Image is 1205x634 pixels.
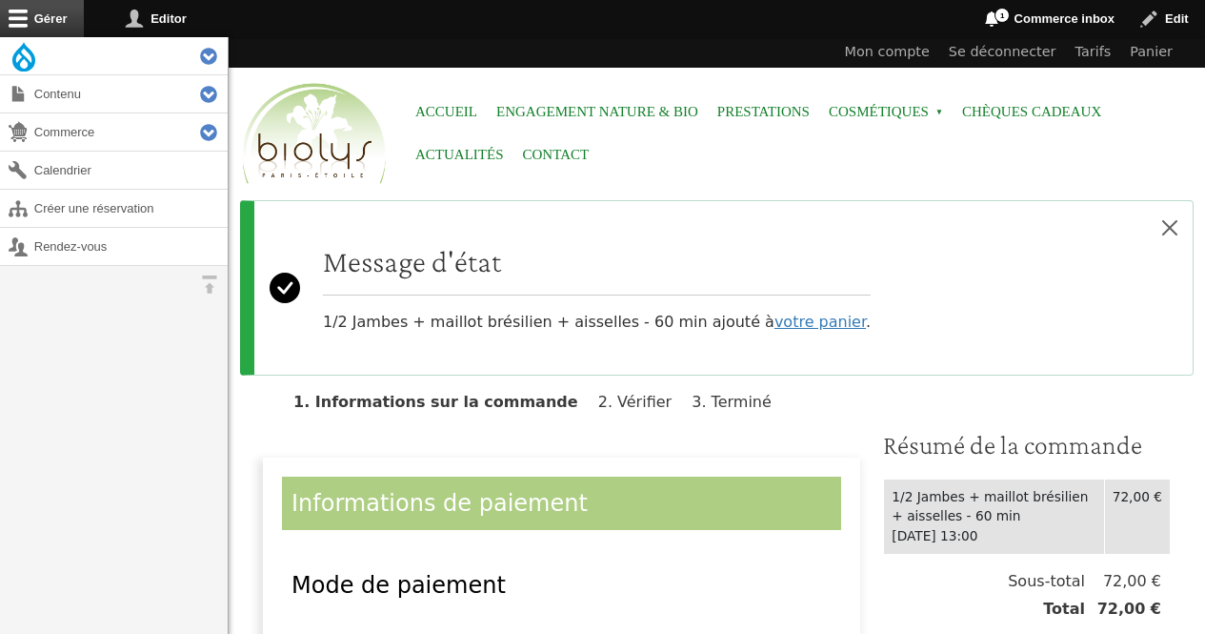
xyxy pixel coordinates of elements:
[774,313,866,331] a: votre panier
[717,91,810,133] a: Prestations
[1085,598,1161,621] span: 72,00 €
[892,487,1095,526] div: 1/2 Jambes + maillot brésilien + aisselles - 60 min
[994,8,1010,23] span: 1
[935,109,943,116] span: »
[293,393,593,411] li: Informations sur la commande
[323,243,871,334] div: 1/2 Jambes + maillot brésilien + aisselles - 60 min ajouté à .
[415,133,504,176] a: Actualités
[323,243,871,279] h2: Message d'état
[962,91,1101,133] a: Chèques cadeaux
[835,37,939,68] a: Mon compte
[291,490,588,517] span: Informations de paiement
[1008,570,1085,593] span: Sous-total
[415,91,477,133] a: Accueil
[291,572,506,599] span: Mode de paiement
[939,37,1066,68] a: Se déconnecter
[1120,37,1182,68] a: Panier
[1066,37,1121,68] a: Tarifs
[238,80,391,189] img: Accueil
[892,528,977,543] time: [DATE] 13:00
[883,429,1171,461] h3: Résumé de la commande
[1147,201,1193,255] button: Close
[829,91,943,133] span: Cosmétiques
[240,200,1194,376] div: Message d'état
[1043,598,1085,621] span: Total
[692,393,787,411] li: Terminé
[523,133,590,176] a: Contact
[229,37,1205,200] header: Entête du site
[496,91,698,133] a: Engagement Nature & Bio
[1085,570,1161,593] span: 72,00 €
[1104,479,1170,554] td: 72,00 €
[598,393,687,411] li: Vérifier
[270,216,300,359] svg: Success:
[191,266,228,303] button: Orientation horizontale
